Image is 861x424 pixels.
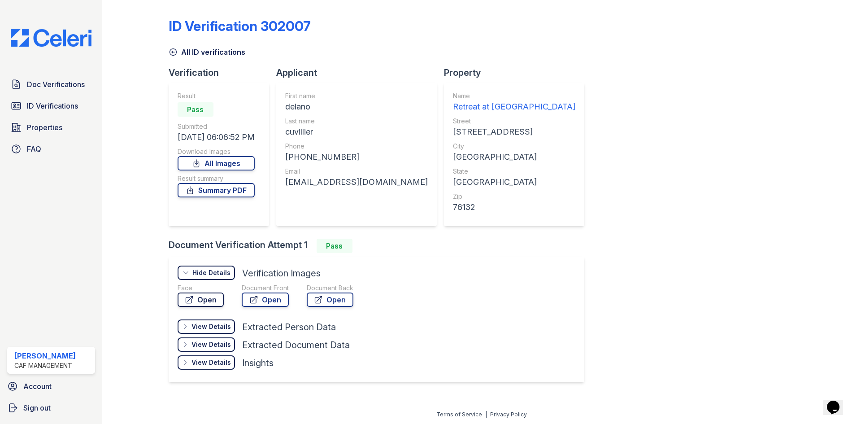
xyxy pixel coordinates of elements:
div: First name [285,92,428,101]
div: Street [453,117,575,126]
span: FAQ [27,144,41,154]
span: Account [23,381,52,392]
div: [STREET_ADDRESS] [453,126,575,138]
a: Properties [7,118,95,136]
span: ID Verifications [27,101,78,111]
div: Property [444,66,591,79]
a: Doc Verifications [7,75,95,93]
div: View Details [191,340,231,349]
div: Download Images [178,147,255,156]
span: Properties [27,122,62,133]
div: [PERSON_NAME] [14,350,76,361]
div: Name [453,92,575,101]
a: ID Verifications [7,97,95,115]
div: ID Verification 302007 [169,18,311,34]
a: FAQ [7,140,95,158]
a: All ID verifications [169,47,245,57]
div: Document Verification Attempt 1 [169,239,591,253]
div: Retreat at [GEOGRAPHIC_DATA] [453,101,575,113]
div: Phone [285,142,428,151]
a: Open [242,293,289,307]
div: Pass [178,102,213,117]
div: [GEOGRAPHIC_DATA] [453,151,575,163]
div: Verification Images [242,267,321,280]
iframe: chat widget [823,388,852,415]
div: CAF Management [14,361,76,370]
div: Submitted [178,122,255,131]
a: Open [178,293,224,307]
span: Sign out [23,402,51,413]
div: Applicant [276,66,444,79]
a: Open [307,293,353,307]
div: Hide Details [192,268,230,277]
a: Account [4,377,99,395]
div: Verification [169,66,276,79]
div: Zip [453,192,575,201]
div: View Details [191,358,231,367]
div: delano [285,101,428,113]
div: [GEOGRAPHIC_DATA] [453,176,575,188]
div: State [453,167,575,176]
div: cuvillier [285,126,428,138]
div: Result summary [178,174,255,183]
div: City [453,142,575,151]
a: Terms of Service [436,411,482,418]
div: Last name [285,117,428,126]
div: Email [285,167,428,176]
div: [DATE] 06:06:52 PM [178,131,255,144]
div: Extracted Person Data [242,321,336,333]
div: [PHONE_NUMBER] [285,151,428,163]
a: Sign out [4,399,99,417]
a: Name Retreat at [GEOGRAPHIC_DATA] [453,92,575,113]
a: Privacy Policy [490,411,527,418]
div: 76132 [453,201,575,214]
div: View Details [191,322,231,331]
div: Face [178,284,224,293]
div: [EMAIL_ADDRESS][DOMAIN_NAME] [285,176,428,188]
span: Doc Verifications [27,79,85,90]
div: Pass [317,239,352,253]
img: CE_Logo_Blue-a8612792a0a2168367f1c8372b55b34899dd931a85d93a1a3d3e32e68fde9ad4.png [4,29,99,47]
div: Document Front [242,284,289,293]
div: Extracted Document Data [242,339,350,351]
div: | [485,411,487,418]
a: All Images [178,156,255,170]
div: Insights [242,357,274,369]
div: Result [178,92,255,101]
a: Summary PDF [178,183,255,197]
div: Document Back [307,284,353,293]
